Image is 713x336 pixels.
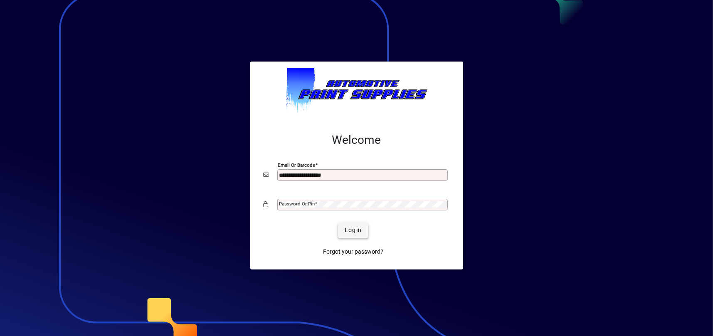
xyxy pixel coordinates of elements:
[338,223,368,238] button: Login
[323,247,383,256] span: Forgot your password?
[264,133,450,147] h2: Welcome
[320,245,387,259] a: Forgot your password?
[279,201,315,207] mat-label: Password or Pin
[278,162,315,168] mat-label: Email or Barcode
[345,226,362,235] span: Login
